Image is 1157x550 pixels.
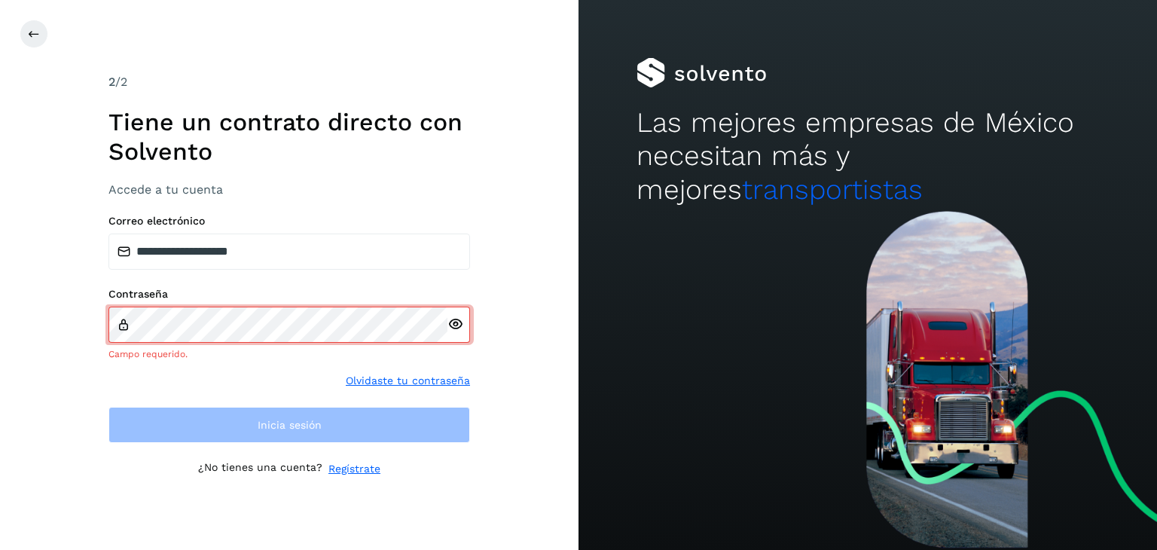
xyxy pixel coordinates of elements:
a: Olvidaste tu contraseña [346,373,470,389]
button: Inicia sesión [108,407,470,443]
a: Regístrate [328,461,380,477]
p: ¿No tienes una cuenta? [198,461,322,477]
span: Inicia sesión [258,420,322,430]
div: /2 [108,73,470,91]
label: Correo electrónico [108,215,470,228]
span: transportistas [742,173,923,206]
h1: Tiene un contrato directo con Solvento [108,108,470,166]
div: Campo requerido. [108,347,470,361]
h2: Las mejores empresas de México necesitan más y mejores [637,106,1099,206]
h3: Accede a tu cuenta [108,182,470,197]
label: Contraseña [108,288,470,301]
span: 2 [108,75,115,89]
